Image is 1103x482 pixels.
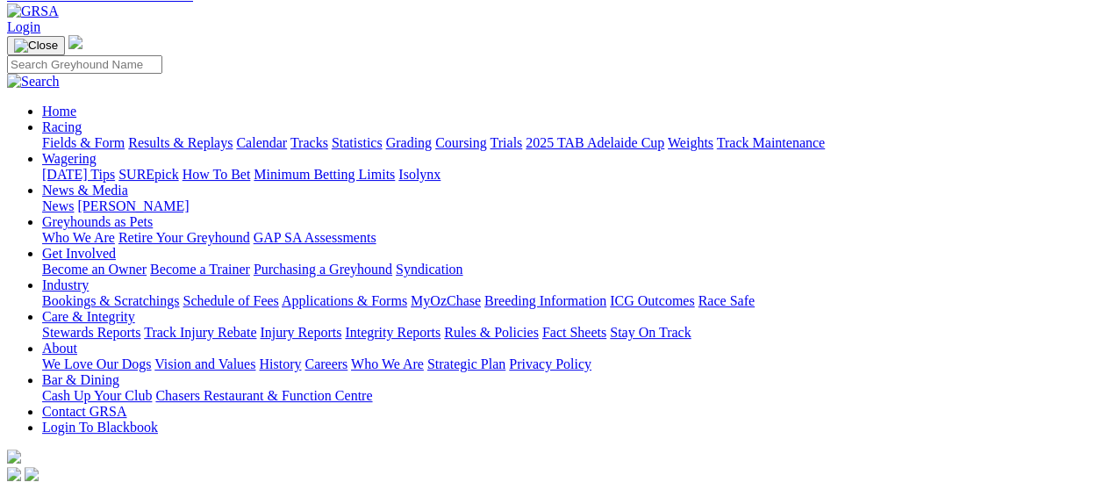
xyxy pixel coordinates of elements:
a: [PERSON_NAME] [77,198,189,213]
a: Fact Sheets [542,325,606,340]
a: Injury Reports [260,325,341,340]
div: Wagering [42,167,1096,183]
a: Chasers Restaurant & Function Centre [155,388,372,403]
a: Grading [386,135,432,150]
div: Racing [42,135,1096,151]
a: Trials [490,135,522,150]
a: Login To Blackbook [42,420,158,435]
a: Syndication [396,262,462,277]
a: Stay On Track [610,325,691,340]
a: How To Bet [183,167,251,182]
a: Care & Integrity [42,309,135,324]
a: Vision and Values [154,356,255,371]
input: Search [7,55,162,74]
a: [DATE] Tips [42,167,115,182]
a: Minimum Betting Limits [254,167,395,182]
div: Bar & Dining [42,388,1096,404]
a: We Love Our Dogs [42,356,151,371]
a: Who We Are [351,356,424,371]
img: GRSA [7,4,59,19]
a: GAP SA Assessments [254,230,376,245]
a: Bookings & Scratchings [42,293,179,308]
a: Greyhounds as Pets [42,214,153,229]
a: Login [7,19,40,34]
a: Statistics [332,135,383,150]
a: Coursing [435,135,487,150]
a: 2025 TAB Adelaide Cup [526,135,664,150]
a: Wagering [42,151,97,166]
a: Schedule of Fees [183,293,278,308]
a: Contact GRSA [42,404,126,419]
a: Home [42,104,76,119]
div: News & Media [42,198,1096,214]
a: News [42,198,74,213]
a: Breeding Information [484,293,606,308]
a: Become a Trainer [150,262,250,277]
a: Integrity Reports [345,325,440,340]
a: Stewards Reports [42,325,140,340]
a: History [259,356,301,371]
a: Bar & Dining [42,372,119,387]
a: Become an Owner [42,262,147,277]
a: About [42,341,77,356]
a: Track Injury Rebate [144,325,256,340]
a: Retire Your Greyhound [118,230,250,245]
div: Industry [42,293,1096,309]
img: logo-grsa-white.png [7,450,21,464]
a: Applications & Forms [282,293,407,308]
a: Rules & Policies [444,325,539,340]
div: Care & Integrity [42,325,1096,341]
div: Get Involved [42,262,1096,277]
img: Close [14,39,58,53]
a: Calendar [236,135,287,150]
a: Purchasing a Greyhound [254,262,392,277]
a: MyOzChase [411,293,481,308]
div: About [42,356,1096,372]
a: ICG Outcomes [610,293,694,308]
div: Greyhounds as Pets [42,230,1096,246]
a: Strategic Plan [427,356,505,371]
a: SUREpick [118,167,178,182]
img: Search [7,74,60,90]
a: Industry [42,277,89,292]
a: Get Involved [42,246,116,261]
a: Results & Replays [128,135,233,150]
button: Toggle navigation [7,36,65,55]
a: Cash Up Your Club [42,388,152,403]
a: Weights [668,135,713,150]
a: News & Media [42,183,128,198]
a: Fields & Form [42,135,125,150]
a: Privacy Policy [509,356,591,371]
a: Tracks [290,135,328,150]
a: Racing [42,119,82,134]
img: twitter.svg [25,467,39,481]
a: Isolynx [398,167,440,182]
img: facebook.svg [7,467,21,481]
a: Track Maintenance [717,135,825,150]
a: Race Safe [698,293,754,308]
a: Careers [304,356,347,371]
a: Who We Are [42,230,115,245]
img: logo-grsa-white.png [68,35,82,49]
